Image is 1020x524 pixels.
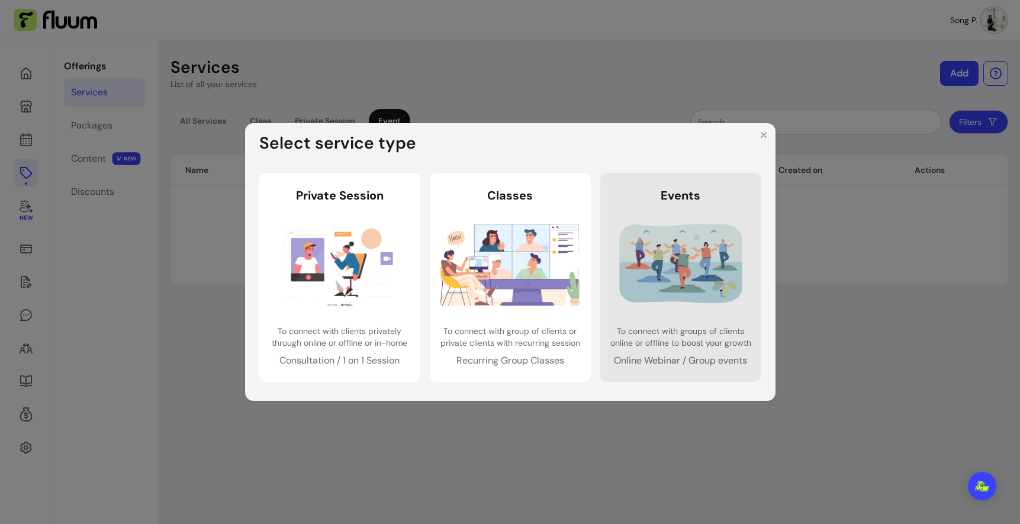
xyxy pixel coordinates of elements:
div: Open Intercom Messenger [968,472,996,500]
a: Private SessionTo connect with clients privately through online or offline or in-homeConsultation... [259,173,420,381]
p: Online Webinar / Group events [610,353,752,368]
p: To connect with clients privately through online or offline or in-home [269,325,411,349]
button: Close [754,126,773,144]
img: Events [611,218,750,310]
header: Private Session [269,187,411,204]
img: Classes [440,218,580,310]
header: Select service type [245,123,776,163]
p: To connect with groups of clients online or offline to boost your growth [610,325,752,349]
p: Consultation / 1 on 1 Session [269,353,411,368]
a: ClassesTo connect with group of clients or private clients with recurring sessionRecurring Group ... [430,173,591,381]
p: Recurring Group Classes [439,353,581,368]
img: Private Session [270,218,409,310]
a: EventsTo connect with groups of clients online or offline to boost your growthOnline Webinar / Gr... [600,173,761,381]
header: Classes [439,187,581,204]
p: To connect with group of clients or private clients with recurring session [439,325,581,349]
header: Events [610,187,752,204]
